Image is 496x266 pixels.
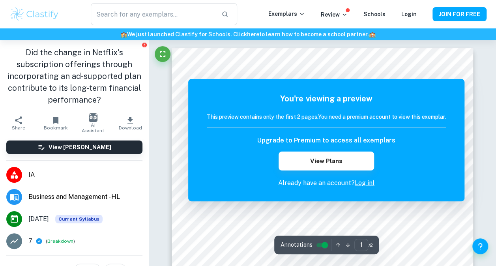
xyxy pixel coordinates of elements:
span: 🏫 [369,31,376,37]
button: Bookmark [37,112,74,134]
p: 7 [28,236,32,246]
a: Log in! [355,179,374,187]
img: Clastify logo [9,6,60,22]
a: Login [401,11,417,17]
button: AI Assistant [75,112,112,134]
input: Search for any exemplars... [91,3,215,25]
h6: View [PERSON_NAME] [49,143,111,152]
button: View [PERSON_NAME] [6,140,142,154]
span: Business and Management - HL [28,192,142,202]
div: This exemplar is based on the current syllabus. Feel free to refer to it for inspiration/ideas wh... [55,215,103,223]
button: Fullscreen [155,46,170,62]
h6: This preview contains only the first 2 pages. You need a premium account to view this exemplar. [207,112,446,121]
button: Help and Feedback [472,238,488,254]
img: AI Assistant [89,113,97,122]
p: Review [321,10,348,19]
h1: Did the change in Netflix's subscription offerings through incorporating an ad-supported plan con... [6,47,142,106]
span: ( ) [46,238,75,245]
button: View Plans [279,152,374,170]
span: Download [118,125,142,131]
span: IA [28,170,142,180]
p: Already have an account? [207,178,446,188]
button: JOIN FOR FREE [432,7,487,21]
span: Current Syllabus [55,215,103,223]
a: Schools [363,11,386,17]
span: [DATE] [28,214,49,224]
button: Breakdown [47,238,73,245]
span: Annotations [281,241,312,249]
h6: We just launched Clastify for Schools. Click to learn how to become a school partner. [2,30,494,39]
span: AI Assistant [79,122,107,133]
h5: You're viewing a preview [207,93,446,105]
a: here [247,31,259,37]
span: / 2 [368,242,372,249]
span: Share [12,125,25,131]
span: Bookmark [44,125,68,131]
p: Exemplars [268,9,305,18]
h6: Upgrade to Premium to access all exemplars [257,136,395,145]
span: 🏫 [120,31,127,37]
button: Report issue [141,42,147,48]
button: Download [112,112,149,134]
